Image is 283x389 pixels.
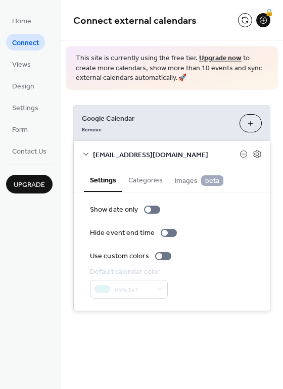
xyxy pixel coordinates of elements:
a: Design [6,77,40,94]
button: Categories [122,168,169,191]
span: Form [12,125,28,135]
span: beta [201,175,223,186]
span: Connect [12,38,39,48]
a: Connect [6,34,45,51]
span: Settings [12,103,38,114]
span: Connect external calendars [73,11,197,31]
a: Settings [6,99,44,116]
a: Home [6,12,37,29]
div: Hide event end time [90,228,155,238]
span: Upgrade [14,180,45,190]
div: Show date only [90,205,138,215]
a: Views [6,56,37,72]
span: Remove [82,126,102,133]
span: Home [12,16,31,27]
span: Design [12,81,34,92]
button: Images beta [169,168,229,191]
div: Default calendar color [90,267,166,277]
span: Views [12,60,31,70]
span: [EMAIL_ADDRESS][DOMAIN_NAME] [93,150,240,160]
span: Google Calendar [82,113,231,124]
span: Contact Us [12,147,46,157]
span: Images [175,175,223,186]
div: Use custom colors [90,251,149,262]
a: Upgrade now [199,52,242,65]
button: Upgrade [6,175,53,193]
span: This site is currently using the free tier. to create more calendars, show more than 10 events an... [76,54,268,83]
a: Form [6,121,34,137]
a: Contact Us [6,142,53,159]
button: Settings [84,168,122,192]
